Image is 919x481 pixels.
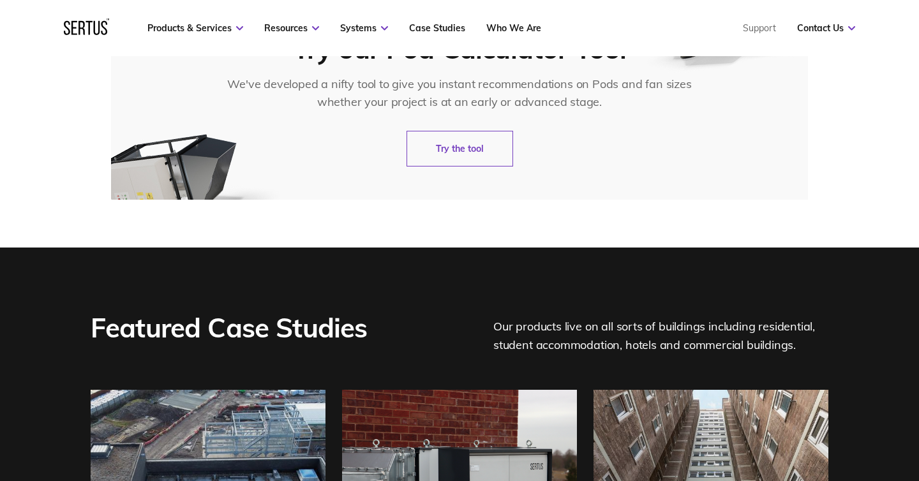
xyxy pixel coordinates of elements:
a: Case Studies [409,22,465,34]
div: Our products live on all sorts of buildings including residential, student accommodation, hotels ... [493,310,828,355]
a: Who We Are [486,22,541,34]
a: Contact Us [797,22,855,34]
a: Resources [264,22,319,34]
a: Try the tool [407,131,513,166]
a: Systems [340,22,388,34]
div: We've developed a nifty tool to give you instant recommendations on Pods and fan sizes whether yo... [214,75,705,111]
div: Try our Pod Calculator Tool [293,34,626,64]
div: Featured Case Studies [91,310,373,355]
a: Products & Services [147,22,243,34]
a: Support [743,22,776,34]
